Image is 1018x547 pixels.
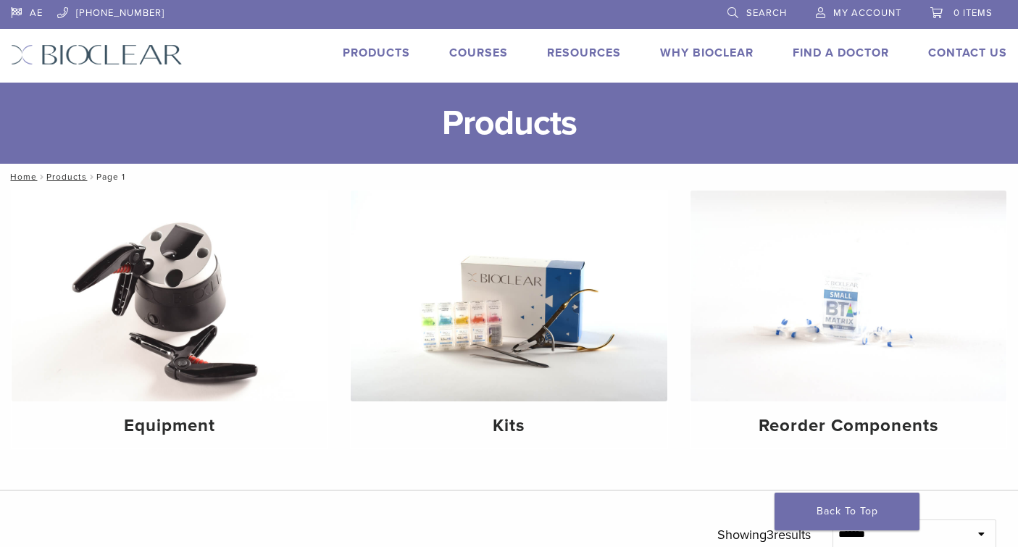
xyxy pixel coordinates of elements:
a: Products [46,172,87,182]
h4: Kits [362,413,655,439]
img: Equipment [12,191,327,401]
h4: Equipment [23,413,316,439]
span: Search [746,7,787,19]
a: Contact Us [928,46,1007,60]
span: 3 [767,527,774,543]
img: Reorder Components [691,191,1006,401]
a: Reorder Components [691,191,1006,448]
a: Courses [449,46,508,60]
h4: Reorder Components [702,413,995,439]
img: Bioclear [11,44,183,65]
img: Kits [351,191,667,401]
a: Equipment [12,191,327,448]
a: Back To Top [775,493,919,530]
span: My Account [833,7,901,19]
a: Products [343,46,410,60]
a: Find A Doctor [793,46,889,60]
span: 0 items [954,7,993,19]
span: / [87,173,96,180]
a: Home [6,172,37,182]
a: Why Bioclear [660,46,754,60]
a: Resources [547,46,621,60]
a: Kits [351,191,667,448]
span: / [37,173,46,180]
